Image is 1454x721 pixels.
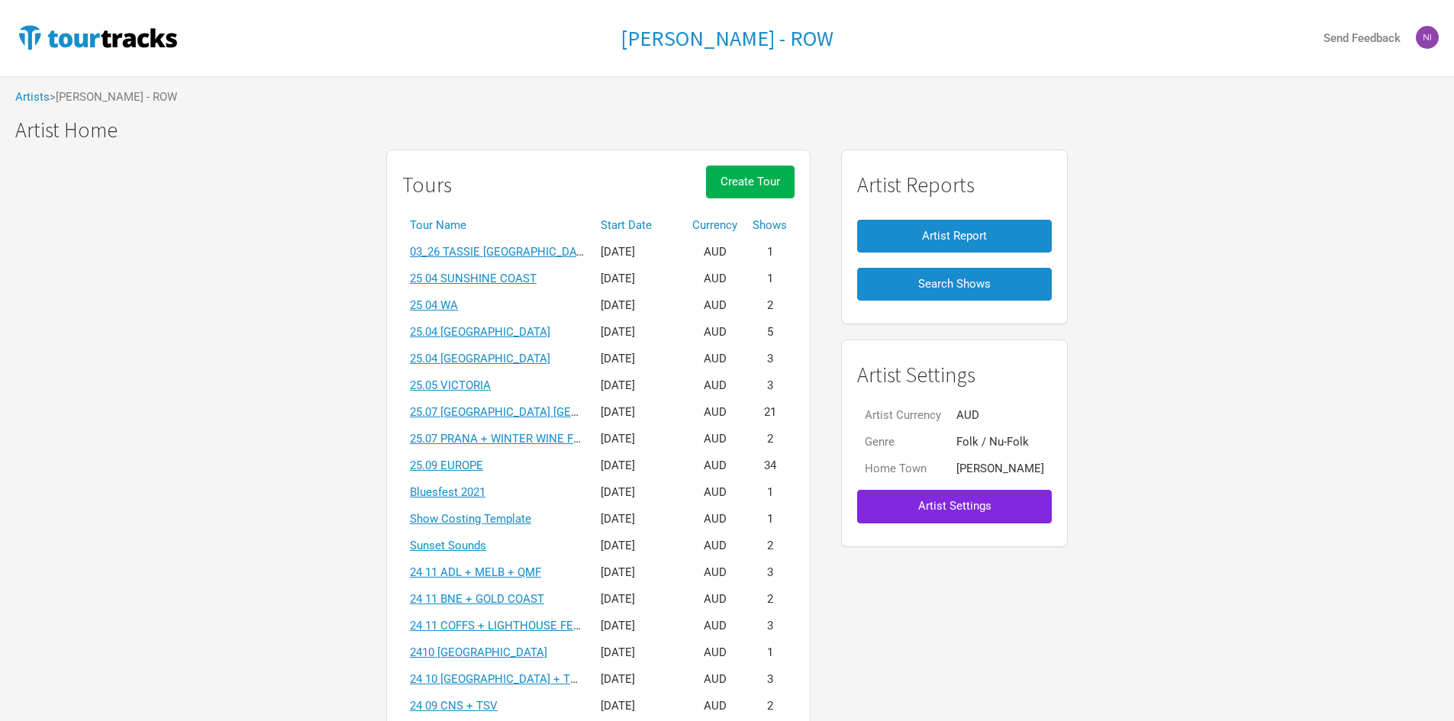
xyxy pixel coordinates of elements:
img: Nicolas [1416,26,1439,49]
span: Create Tour [721,175,780,188]
td: AUD [685,559,745,586]
a: 03_26 TASSIE [GEOGRAPHIC_DATA] [410,245,593,259]
td: AUD [685,399,745,426]
td: AUD [685,319,745,346]
h1: [PERSON_NAME] - ROW [621,24,833,52]
td: AUD [685,426,745,452]
a: 25.04 [GEOGRAPHIC_DATA] [410,352,550,365]
td: 2 [745,586,795,613]
td: 5 [745,319,795,346]
td: AUD [685,693,745,719]
td: 1 [745,479,795,506]
h1: Artist Settings [857,363,1052,387]
a: 24 11 ADL + MELB + QMF [410,565,541,579]
a: 24 11 COFFS + LIGHTHOUSE FEST [410,619,587,632]
button: Artist Settings [857,490,1052,523]
a: [PERSON_NAME] - ROW [621,27,833,50]
td: [DATE] [593,506,685,533]
td: [DATE] [593,426,685,452]
td: AUD [685,239,745,266]
td: [DATE] [593,239,685,266]
h1: Artist Home [15,118,1454,142]
td: 2 [745,533,795,559]
td: 1 [745,639,795,666]
td: [DATE] [593,613,685,639]
td: AUD [685,479,745,506]
td: [DATE] [593,666,685,693]
td: [DATE] [593,452,685,479]
td: AUD [685,613,745,639]
th: Start Date [593,212,685,239]
td: AUD [685,372,745,399]
a: Search Shows [857,260,1052,308]
a: 25.04 [GEOGRAPHIC_DATA] [410,325,550,339]
a: Artist Report [857,212,1052,260]
a: Bluesfest 2021 [410,485,485,499]
a: 2410 [GEOGRAPHIC_DATA] [410,645,547,659]
h1: Tours [402,173,452,197]
a: Sunset Sounds [410,539,486,552]
td: [DATE] [593,319,685,346]
td: [DATE] [593,346,685,372]
td: [DATE] [593,639,685,666]
a: 25 04 SUNSHINE COAST [410,272,537,285]
span: Artist Report [922,229,987,243]
span: Search Shows [918,277,991,291]
span: Artist Settings [918,499,991,513]
td: AUD [685,266,745,292]
a: 24 11 BNE + GOLD COAST [410,592,544,606]
td: Artist Currency [857,402,949,429]
td: 21 [745,399,795,426]
td: [DATE] [593,292,685,319]
td: 3 [745,372,795,399]
td: 3 [745,613,795,639]
span: > [PERSON_NAME] - ROW [50,92,177,103]
td: [DATE] [593,479,685,506]
h1: Artist Reports [857,173,1052,197]
a: 24 10 [GEOGRAPHIC_DATA] + THIRROUL + SYD [410,672,651,686]
button: Search Shows [857,268,1052,301]
td: AUD [685,292,745,319]
a: Artist Settings [857,482,1052,530]
a: Create Tour [706,166,795,212]
td: Folk / Nu-Folk [949,429,1052,455]
td: Genre [857,429,949,455]
td: [DATE] [593,266,685,292]
a: Artists [15,90,50,104]
td: [DATE] [593,586,685,613]
td: 3 [745,559,795,586]
img: TourTracks [15,22,180,53]
a: 25.05 VICTORIA [410,378,491,392]
td: AUD [685,533,745,559]
strong: Send Feedback [1323,31,1401,45]
td: 3 [745,346,795,372]
td: [DATE] [593,372,685,399]
td: Home Town [857,455,949,482]
td: AUD [685,666,745,693]
td: 3 [745,666,795,693]
td: AUD [949,402,1052,429]
td: [PERSON_NAME] [949,455,1052,482]
td: [DATE] [593,559,685,586]
td: 34 [745,452,795,479]
td: AUD [685,452,745,479]
td: 2 [745,693,795,719]
td: AUD [685,506,745,533]
td: 1 [745,506,795,533]
td: AUD [685,586,745,613]
button: Create Tour [706,166,795,198]
td: AUD [685,346,745,372]
th: Currency [685,212,745,239]
a: 24 09 CNS + TSV [410,699,498,713]
td: 1 [745,239,795,266]
td: AUD [685,639,745,666]
th: Tour Name [402,212,593,239]
td: 1 [745,266,795,292]
td: [DATE] [593,693,685,719]
a: 25.07 PRANA + WINTER WINE FEST [410,432,594,446]
td: 2 [745,426,795,452]
a: 25.07 [GEOGRAPHIC_DATA] [GEOGRAPHIC_DATA] [410,405,663,419]
button: Artist Report [857,220,1052,253]
a: 25 04 WA [410,298,458,312]
td: [DATE] [593,533,685,559]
